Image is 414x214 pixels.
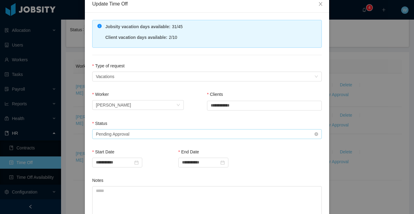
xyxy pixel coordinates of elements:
[172,24,183,29] span: 31/45
[318,2,323,6] i: icon: close
[92,121,107,126] label: Status
[92,178,103,183] label: Notes
[134,160,139,165] i: icon: calendar
[96,100,131,110] div: Andrea Parlanti
[92,149,114,154] label: Start Date
[92,92,109,97] label: Worker
[96,72,114,81] div: Vacations
[314,132,318,136] i: icon: close-circle
[96,130,129,139] div: Pending Approval
[105,35,167,40] strong: Client vacation days available :
[207,92,223,97] label: Clients
[105,24,170,29] strong: Jobsity vacation days available :
[92,1,322,7] div: Update Time Off
[220,160,225,165] i: icon: calendar
[92,63,125,68] label: Type of request
[169,35,177,40] span: 2/10
[178,149,199,154] label: End Date
[97,24,102,28] i: icon: info-circle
